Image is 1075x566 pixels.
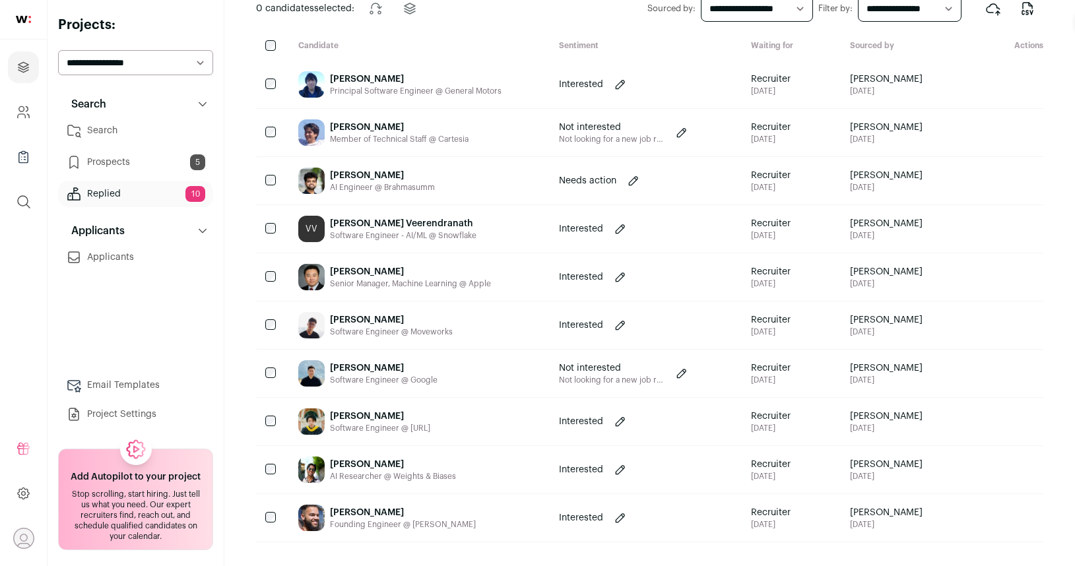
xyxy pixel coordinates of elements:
a: Email Templates [58,372,213,398]
div: [PERSON_NAME] [330,362,438,375]
span: 0 candidates [256,4,314,13]
a: Company Lists [8,141,39,173]
div: Sentiment [548,40,740,53]
p: Interested [559,319,603,332]
div: Software Engineer @ [URL] [330,423,430,433]
p: Interested [559,222,603,236]
div: VV [298,216,325,242]
div: Waiting for [740,40,840,53]
h2: Projects: [58,16,213,34]
div: [DATE] [751,423,791,433]
div: [DATE] [751,182,791,193]
img: fdf96c5362077cc0f44c25e95264be1c1474948a3f9697f0432b0195a04617c4.jpg [298,119,325,146]
div: [PERSON_NAME] [330,506,476,519]
div: [PERSON_NAME] [330,410,430,423]
span: Recruiter [751,73,791,86]
div: [DATE] [751,327,791,337]
div: [DATE] [751,375,791,385]
h2: Add Autopilot to your project [71,470,201,484]
div: [PERSON_NAME] [330,313,453,327]
img: 2c60c53a7f3f6589d1e6cd2d0def530ab3d931f9340f74ae17163df5d75bb2e8 [298,360,325,387]
div: [DATE] [751,86,791,96]
div: [PERSON_NAME] [330,169,435,182]
img: 0947126c613b0c6419424ebef62f2af544ba4617ded0fd7f1bd327600d5eef2f [298,505,325,531]
span: [DATE] [850,134,923,144]
span: 10 [185,186,205,202]
p: Applicants [63,223,125,239]
div: [PERSON_NAME] Veerendranath [330,217,476,230]
div: Member of Technical Staff @ Cartesia [330,134,469,144]
span: [DATE] [850,230,923,241]
div: Actions [969,40,1043,53]
div: [PERSON_NAME] [330,458,456,471]
span: [PERSON_NAME] [850,169,923,182]
div: [DATE] [751,278,791,289]
span: [PERSON_NAME] [850,121,923,134]
span: Recruiter [751,458,791,471]
p: Not looking for a new job right now [559,134,665,144]
a: Add Autopilot to your project Stop scrolling, start hiring. Just tell us what you need. Our exper... [58,449,213,550]
div: Software Engineer - AI/ML @ Snowflake [330,230,476,241]
div: [DATE] [751,230,791,241]
div: Principal Software Engineer @ General Motors [330,86,502,96]
img: wellfound-shorthand-0d5821cbd27db2630d0214b213865d53afaa358527fdda9d0ea32b1df1b89c2c.svg [16,16,31,23]
span: [DATE] [850,327,923,337]
img: eea47c24cfd9e5b4c6b6cda09b42f418012949fc6aa5de11d65b128ace3c64a3 [298,264,325,290]
span: [PERSON_NAME] [850,73,923,86]
span: Recruiter [751,362,791,375]
div: Stop scrolling, start hiring. Just tell us what you need. Our expert recruiters find, reach out, ... [67,489,205,542]
a: Project Settings [58,401,213,427]
button: Search [58,91,213,117]
img: 609e7342fe63435d50e9eae11182886bc750db93f47397f9a8169de1e587c100 [298,312,325,338]
div: [PERSON_NAME] [330,121,469,134]
div: AI Researcher @ Weights & Biases [330,471,456,482]
span: Recruiter [751,217,791,230]
label: Filter by: [818,3,853,14]
a: Search [58,117,213,144]
p: Interested [559,511,603,524]
p: Needs action [559,174,616,187]
span: Recruiter [751,169,791,182]
span: Recruiter [751,121,791,134]
div: Founding Engineer @ [PERSON_NAME] [330,519,476,530]
a: Company and ATS Settings [8,96,39,128]
span: [DATE] [850,519,923,530]
span: [PERSON_NAME] [850,265,923,278]
a: Applicants [58,244,213,270]
span: Recruiter [751,410,791,423]
div: Software Engineer @ Moveworks [330,327,453,337]
span: [PERSON_NAME] [850,506,923,519]
p: Search [63,96,106,112]
a: Prospects5 [58,149,213,175]
img: 0edb88b1d6cea65edab122ba4a8be6dd0c8ab1da53d5621bbaf86251effb6f16 [298,168,325,194]
span: Recruiter [751,506,791,519]
span: [DATE] [850,375,923,385]
span: [DATE] [850,471,923,482]
span: [DATE] [850,86,923,96]
div: Senior Manager, Machine Learning @ Apple [330,278,491,289]
div: Software Engineer @ Google [330,375,438,385]
p: Not interested [559,121,665,134]
span: [PERSON_NAME] [850,410,923,423]
a: Projects [8,51,39,83]
p: Not interested [559,362,665,375]
div: [DATE] [751,471,791,482]
span: [PERSON_NAME] [850,217,923,230]
div: [DATE] [751,134,791,144]
a: Replied10 [58,181,213,207]
span: [DATE] [850,423,923,433]
p: Interested [559,463,603,476]
p: Not looking for a new job right now [559,375,665,385]
div: Sourced by [839,40,969,53]
span: [PERSON_NAME] [850,362,923,375]
span: [DATE] [850,182,923,193]
div: [DATE] [751,519,791,530]
span: selected: [256,2,354,15]
p: Interested [559,78,603,91]
div: [PERSON_NAME] [330,265,491,278]
span: 5 [190,154,205,170]
span: [PERSON_NAME] [850,458,923,471]
div: AI Engineer @ Brahmasumm [330,182,435,193]
img: e7e16dd07cc6d945f5f11aad36e18551bfb7cda2810302d4a598840b7d3bc48e.jpg [298,71,325,98]
p: Interested [559,415,603,428]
